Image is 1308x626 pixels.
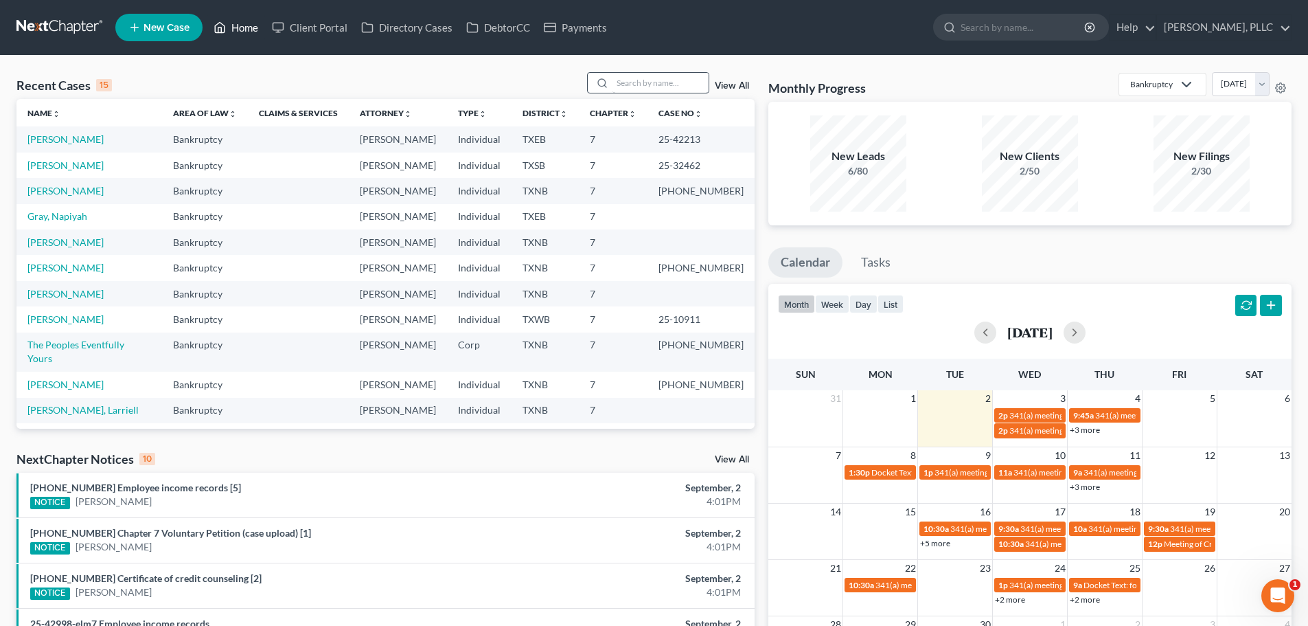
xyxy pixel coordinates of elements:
td: [PHONE_NUMBER] [647,178,755,203]
span: 27 [1278,560,1292,577]
td: Individual [447,306,512,332]
span: 1 [909,390,917,407]
i: unfold_more [404,110,412,118]
span: 18 [1128,504,1142,520]
span: 10a [1073,524,1087,534]
input: Search by name... [961,14,1086,40]
span: Mon [869,368,893,380]
td: [PERSON_NAME] [349,126,447,152]
a: Help [1110,15,1156,40]
div: 4:01PM [513,585,741,599]
a: Districtunfold_more [523,108,568,118]
td: TXNB [512,372,579,397]
a: [PERSON_NAME] [76,585,152,599]
td: TXWB [512,306,579,332]
td: Individual [447,153,512,178]
span: 1p [998,580,1008,590]
span: 2p [998,425,1008,436]
i: unfold_more [628,110,636,118]
span: Wed [1018,368,1041,380]
a: Client Portal [265,15,354,40]
span: Thu [1094,368,1114,380]
div: 4:01PM [513,540,741,554]
td: Individual [447,255,512,280]
div: 2/30 [1154,164,1250,178]
td: [PHONE_NUMBER] [647,423,755,449]
a: Chapterunfold_more [590,108,636,118]
td: Individual [447,204,512,230]
td: TXEB [512,126,579,152]
h3: Monthly Progress [768,80,866,96]
input: Search by name... [612,73,709,93]
td: [PERSON_NAME] [349,178,447,203]
td: [PHONE_NUMBER] [647,372,755,397]
a: [PERSON_NAME] [27,159,104,171]
td: [PHONE_NUMBER] [647,255,755,280]
a: [PERSON_NAME], Larriell [27,404,139,416]
a: +3 more [1070,425,1100,435]
td: Bankruptcy [162,204,248,230]
span: 9:30a [1148,524,1169,534]
a: View All [715,455,749,465]
a: Payments [537,15,614,40]
span: 31 [829,390,842,407]
td: Bankruptcy [162,398,248,423]
span: 17 [1053,504,1067,520]
a: The Peoples Eventfully Yours [27,339,124,364]
span: 10 [1053,447,1067,464]
div: NextChapter Notices [16,451,155,467]
td: [PERSON_NAME] [349,230,447,255]
a: [PERSON_NAME] [27,262,104,273]
td: 7 [579,126,647,152]
button: day [849,295,877,313]
span: 12 [1203,447,1217,464]
span: 341(a) meeting for [PERSON_NAME] [934,467,1067,478]
a: Area of Lawunfold_more [173,108,237,118]
a: Tasks [849,247,903,278]
span: 14 [829,504,842,520]
td: [PERSON_NAME] [349,281,447,306]
span: 11 [1128,447,1142,464]
td: [PERSON_NAME] [349,255,447,280]
span: 9a [1073,467,1082,478]
span: 341(a) meeting for [PERSON_NAME] [1025,539,1158,549]
a: +3 more [1070,482,1100,492]
div: 2/50 [982,164,1078,178]
td: [PHONE_NUMBER] [647,333,755,372]
a: +2 more [1070,594,1100,605]
span: 341(a) meeting for [PERSON_NAME] [1009,410,1142,421]
span: Sat [1246,368,1263,380]
span: 10:30a [849,580,874,590]
span: 13 [1278,447,1292,464]
a: [PERSON_NAME] [27,133,104,145]
td: Bankruptcy [162,126,248,152]
span: 10:30a [923,524,949,534]
span: 9 [984,447,992,464]
a: [PERSON_NAME] [76,495,152,508]
span: 24 [1053,560,1067,577]
div: 10 [139,453,155,465]
td: Bankruptcy [162,423,248,449]
td: Individual [447,178,512,203]
td: Bankruptcy [162,153,248,178]
td: Individual [447,126,512,152]
span: 2p [998,410,1008,421]
a: Calendar [768,247,842,278]
div: Recent Cases [16,77,112,93]
div: New Leads [810,148,906,164]
td: Bankruptcy [162,306,248,332]
a: +5 more [920,538,950,548]
a: Gray, Napiyah [27,210,87,222]
td: TXNB [512,178,579,203]
a: [PERSON_NAME] [27,288,104,300]
a: [PHONE_NUMBER] Chapter 7 Voluntary Petition (case upload) [1] [30,527,311,539]
span: 341(a) meeting for [PERSON_NAME] [1013,467,1146,478]
i: unfold_more [229,110,237,118]
td: 7 [579,204,647,230]
span: 341(a) meeting for [PERSON_NAME] [1095,410,1228,421]
td: Bankruptcy [162,178,248,203]
a: Case Nounfold_more [658,108,702,118]
span: 5 [1208,390,1217,407]
span: New Case [144,23,190,33]
a: [PHONE_NUMBER] Certificate of credit counseling [2] [30,572,262,584]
